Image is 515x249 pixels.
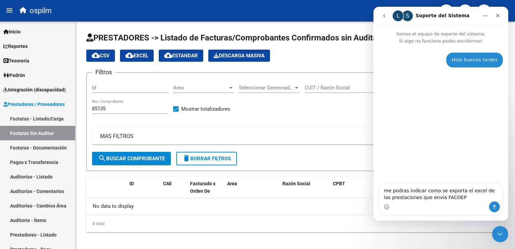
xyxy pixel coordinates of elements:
datatable-header-cell: Facturado x Orden De [187,176,224,206]
span: Borrar Filtros [182,156,231,162]
span: Integración (discapacidad) [3,86,66,93]
iframe: Intercom live chat [492,226,508,242]
button: Borrar Filtros [176,152,237,165]
datatable-header-cell: ID [127,176,160,206]
span: Area [227,181,237,186]
h3: Filtros [92,67,115,77]
mat-panel-title: MAS FILTROS [100,133,482,140]
span: CPBT [333,181,345,186]
mat-icon: cloud_download [164,51,172,59]
mat-icon: delete [182,154,190,162]
span: Inicio [3,28,21,35]
mat-icon: menu [5,6,13,15]
span: CAE [163,181,172,186]
span: Padrón [3,72,25,79]
div: No data to display [86,198,504,215]
datatable-header-cell: Area [224,176,270,206]
mat-icon: cloud_download [92,51,100,59]
span: Seleccionar Gerenciador [239,85,294,91]
button: Buscar Comprobante [92,152,171,165]
button: CSV [86,50,115,62]
span: Razón Social [282,181,310,186]
span: Descarga Masiva [214,53,265,59]
mat-icon: cloud_download [125,51,133,59]
button: Estandar [159,50,203,62]
app-download-masive: Descarga masiva de comprobantes (adjuntos) [208,50,270,62]
span: EXCEL [125,53,148,59]
span: Mostrar totalizadores [181,105,230,113]
button: EXCEL [120,50,154,62]
span: Area [173,85,228,91]
datatable-header-cell: CPBT [330,176,401,206]
datatable-header-cell: Razón Social [280,176,330,206]
span: PRESTADORES -> Listado de Facturas/Comprobantes Confirmados sin Auditar [86,33,380,43]
span: Buscar Comprobante [98,156,165,162]
button: Descarga Masiva [208,50,270,62]
div: 0 total [86,215,504,232]
span: CSV [92,53,110,59]
span: Tesorería [3,57,29,64]
span: Facturado x Orden De [190,181,215,194]
span: Reportes [3,43,28,50]
span: Prestadores / Proveedores [3,101,65,108]
span: ospilm [30,3,52,18]
span: ID [129,181,134,186]
datatable-header-cell: CAE [160,176,187,206]
span: Estandar [164,53,198,59]
mat-icon: search [98,154,106,162]
mat-expansion-panel-header: MAS FILTROS [92,128,498,144]
iframe: Intercom live chat [373,7,508,221]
